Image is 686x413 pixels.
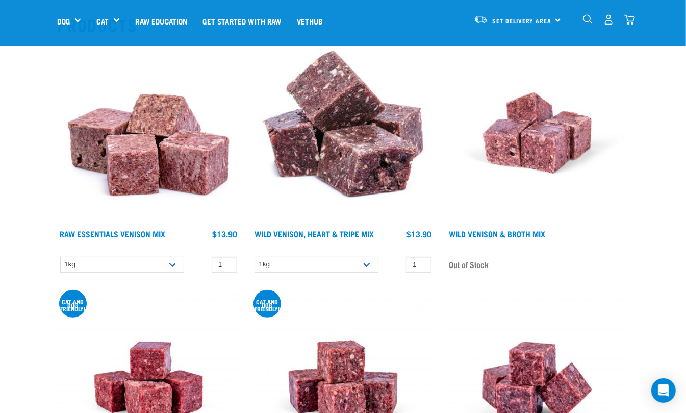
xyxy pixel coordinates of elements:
a: Wild Venison & Broth Mix [449,231,545,236]
div: $13.90 [212,229,237,238]
img: home-icon-1@2x.png [583,14,593,24]
img: Vension and heart [446,42,628,224]
img: 1171 Venison Heart Tripe Mix 01 [252,42,434,224]
input: 1 [212,257,237,273]
div: Open Intercom Messenger [651,378,676,403]
a: Raw Education [128,1,195,41]
div: Cat and dog friendly! [59,300,87,310]
input: 1 [406,257,431,273]
img: 1113 RE Venison Mix 01 [58,42,240,224]
img: user.png [603,14,614,25]
span: Set Delivery Area [493,19,552,22]
div: $13.90 [406,229,431,238]
a: Vethub [289,1,331,41]
a: Cat [96,15,108,27]
div: cat and dog friendly! [253,300,281,310]
a: Dog [58,15,70,27]
a: Raw Essentials Venison Mix [60,231,166,236]
span: Out of Stock [449,257,489,272]
img: home-icon@2x.png [624,14,635,25]
a: Wild Venison, Heart & Tripe Mix [255,231,374,236]
a: Get started with Raw [195,1,289,41]
img: van-moving.png [474,15,488,24]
